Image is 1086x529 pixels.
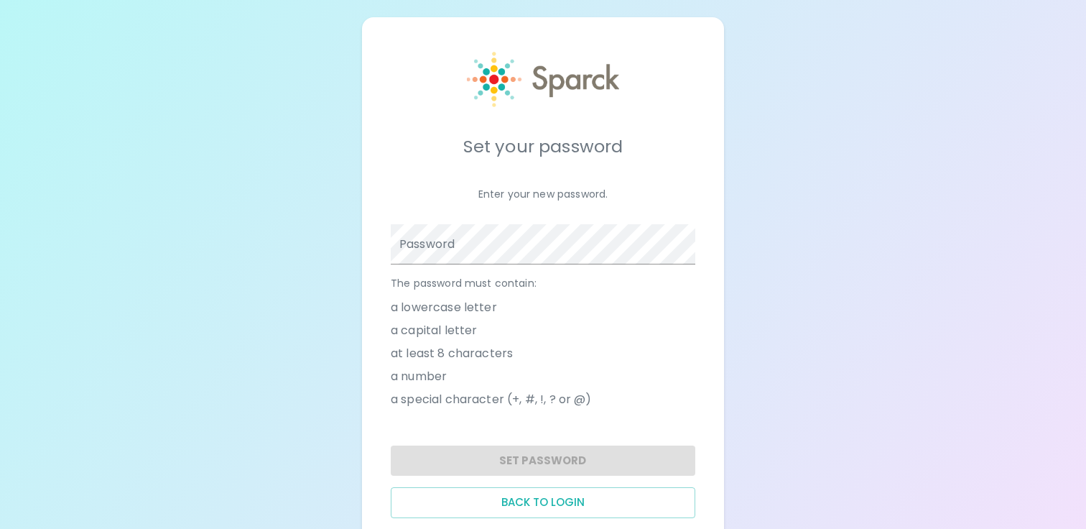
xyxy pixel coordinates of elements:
[391,487,695,517] button: Back to login
[391,299,497,316] span: a lowercase letter
[391,276,695,290] p: The password must contain:
[391,322,477,339] span: a capital letter
[391,135,695,158] h5: Set your password
[467,52,619,107] img: Sparck logo
[391,345,513,362] span: at least 8 characters
[391,187,695,201] p: Enter your new password.
[391,368,447,385] span: a number
[391,391,592,408] span: a special character (+, #, !, ? or @)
